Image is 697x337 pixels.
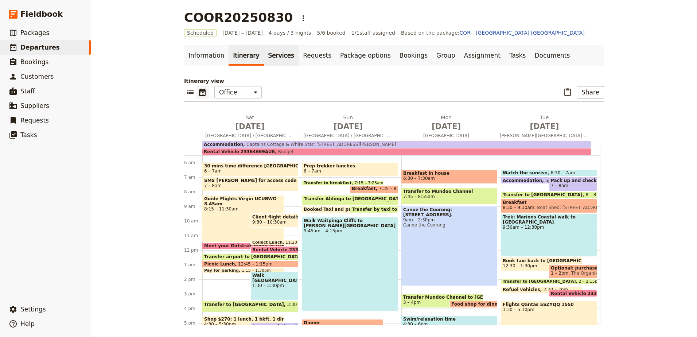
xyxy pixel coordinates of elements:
[350,185,398,193] div: Breakfast7:35 – 8:10am
[501,191,597,198] div: Transfer to [GEOGRAPHIC_DATA]8 – 8:30am
[238,262,272,267] span: 12:45 – 1:15pm
[204,302,287,307] span: Transfer to [GEOGRAPHIC_DATA]
[250,323,299,330] div: Accommodation5pm – 7am
[184,291,202,297] div: 3 pm
[204,142,243,147] span: Accommodation
[202,261,299,268] div: Picnic Lunch12:45 – 1:15pm
[184,45,229,66] a: Information
[222,29,263,36] span: [DATE] – [DATE]
[501,199,597,213] div: Breakfast8:30 – 9:30amBoat Shed: [STREET_ADDRESS]
[304,207,404,212] span: Booked Taxi and paid for: 7312461 PEN
[20,306,46,313] span: Settings
[204,254,305,259] span: Transfer airport to [GEOGRAPHIC_DATA]
[503,302,595,307] span: Flights Qantas 5SZYQQ 1550
[184,77,604,85] p: Itinerary view
[403,189,496,194] span: Transfer to Mundoo Channel
[20,88,35,95] span: Staff
[352,186,379,191] span: Breakfast
[204,317,282,322] span: Shop $270: 1 lunch, 1 bkft, 1 dinner, 1 snacks; champagne
[202,177,299,191] div: SMS [PERSON_NAME] for access code for cottage7 – 8am
[252,247,327,252] span: Rental Vehicle 23364669AU6
[275,149,294,154] span: Budget
[403,222,496,228] span: Canoe the Coorong
[501,286,583,293] div: Refuel vehicles2:30 – 3pm
[402,114,491,132] h2: Mon
[549,264,597,279] div: Optional: purchase lunch1 – 2pmThe Organik - Cafe, Grocery & Store: [STREET_ADDRESS]
[530,45,574,66] a: Documents
[304,168,321,174] span: 6 – 7am
[184,218,202,224] div: 10 am
[503,258,581,263] span: Book taxi back to [GEOGRAPHIC_DATA]
[184,276,202,282] div: 2 pm
[505,45,530,66] a: Tasks
[403,176,435,181] span: 6:30 – 7:30am
[449,301,498,308] div: Food shop for dinner Wilunga General Store: [STREET_ADDRESS]
[202,253,299,260] div: Transfer airport to [GEOGRAPHIC_DATA]
[285,240,319,245] span: 11:20 – 11:45am
[205,121,295,132] span: [DATE]
[252,240,285,245] span: Collect Lunch
[184,247,202,253] div: 12 pm
[20,58,48,66] span: Bookings
[269,29,311,36] span: 4 days / 3 nights
[300,114,398,141] button: Sun [DATE][GEOGRAPHIC_DATA] / [GEOGRAPHIC_DATA]
[204,168,222,174] span: 6 – 7am
[354,181,383,185] span: 7:15 – 7:25am
[402,121,491,132] span: [DATE]
[351,29,395,36] span: 1 / 1 staff assigned
[501,213,597,257] div: Trek: Marions Coastal walk to [GEOGRAPHIC_DATA]9:30am – 12:30pm
[250,240,299,245] div: Collect Lunch11:20 – 11:45am
[184,262,202,268] div: 1 pm
[202,133,297,139] span: [GEOGRAPHIC_DATA] / [GEOGRAPHIC_DATA] / [GEOGRAPHIC_DATA]
[401,206,498,286] div: Canoe the Coorong: [STREET_ADDRESS].9am – 2:30pmCanoe the Coorong
[550,170,575,175] span: 6:30 – 7am
[250,272,299,301] div: Walk [GEOGRAPHIC_DATA]1:30 – 3:30pm
[304,218,396,228] span: Walk Waitpinga Cliffs to [PERSON_NAME][GEOGRAPHIC_DATA]
[401,29,585,36] span: Based on the package:
[184,306,202,311] div: 4 pm
[295,324,319,329] span: 5pm – 7am
[503,307,595,312] span: 3:30 – 5:30pm
[184,86,196,98] button: List view
[184,320,202,326] div: 5 pm
[551,183,568,188] span: 7 – 8am
[403,194,435,199] span: 7:45 – 8:55am
[250,213,299,228] div: Client flight details9:30 – 10:30am
[403,317,496,322] span: Swim/relaxation time
[460,30,585,36] a: COR - [GEOGRAPHIC_DATA] [GEOGRAPHIC_DATA]
[304,163,396,168] span: Prep trekker lunches
[586,192,610,197] span: 8 – 8:30am
[252,324,295,329] span: Accommodation
[432,45,460,66] a: Group
[302,181,383,186] div: Transfer to breakfast7:15 – 7:25am
[184,233,202,239] div: 11 am
[287,302,319,311] span: 3:30 – 4:20pm
[451,302,614,307] span: Food shop for dinner Wilunga General Store: [STREET_ADDRESS]
[395,45,432,66] a: Bookings
[503,279,579,284] span: Transfer to [GEOGRAPHIC_DATA]
[243,142,396,147] span: Captains Cottage & White Star: [STREET_ADDRESS][PERSON_NAME]
[500,114,589,132] h2: Tue
[202,301,299,313] div: Transfer to [GEOGRAPHIC_DATA]3:30 – 4:20pm
[252,214,297,220] span: Client flight details
[204,262,238,267] span: Picnic Lunch
[503,178,545,183] span: Accommodation
[20,9,63,20] span: Fieldbook
[20,320,35,328] span: Help
[297,12,309,24] button: Actions
[501,301,597,330] div: Flights Qantas 5SZYQQ 15503:30 – 5:30pm
[204,243,330,248] span: Meet your Girlstrek guide at [GEOGRAPHIC_DATA]
[501,170,597,177] div: Watch the sunrise6:30 – 7am
[202,243,284,249] div: Meet your Girlstrek guide at [GEOGRAPHIC_DATA]
[204,206,282,212] span: 8:15 – 11:30am
[20,44,60,51] span: Departures
[503,192,586,197] span: Transfer to [GEOGRAPHIC_DATA]
[184,204,202,209] div: 9 am
[264,45,299,66] a: Services
[302,217,398,311] div: Walk Waitpinga Cliffs to [PERSON_NAME][GEOGRAPHIC_DATA]9:45am – 4:15pm
[184,29,217,36] span: Scheduled
[302,206,383,213] div: Booked Taxi and paid for: 7312461 PEN
[401,170,498,184] div: Breakfast in house6:30 – 7:30am
[304,228,396,233] span: 9:45am – 4:15pm
[561,86,574,98] button: Paste itinerary item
